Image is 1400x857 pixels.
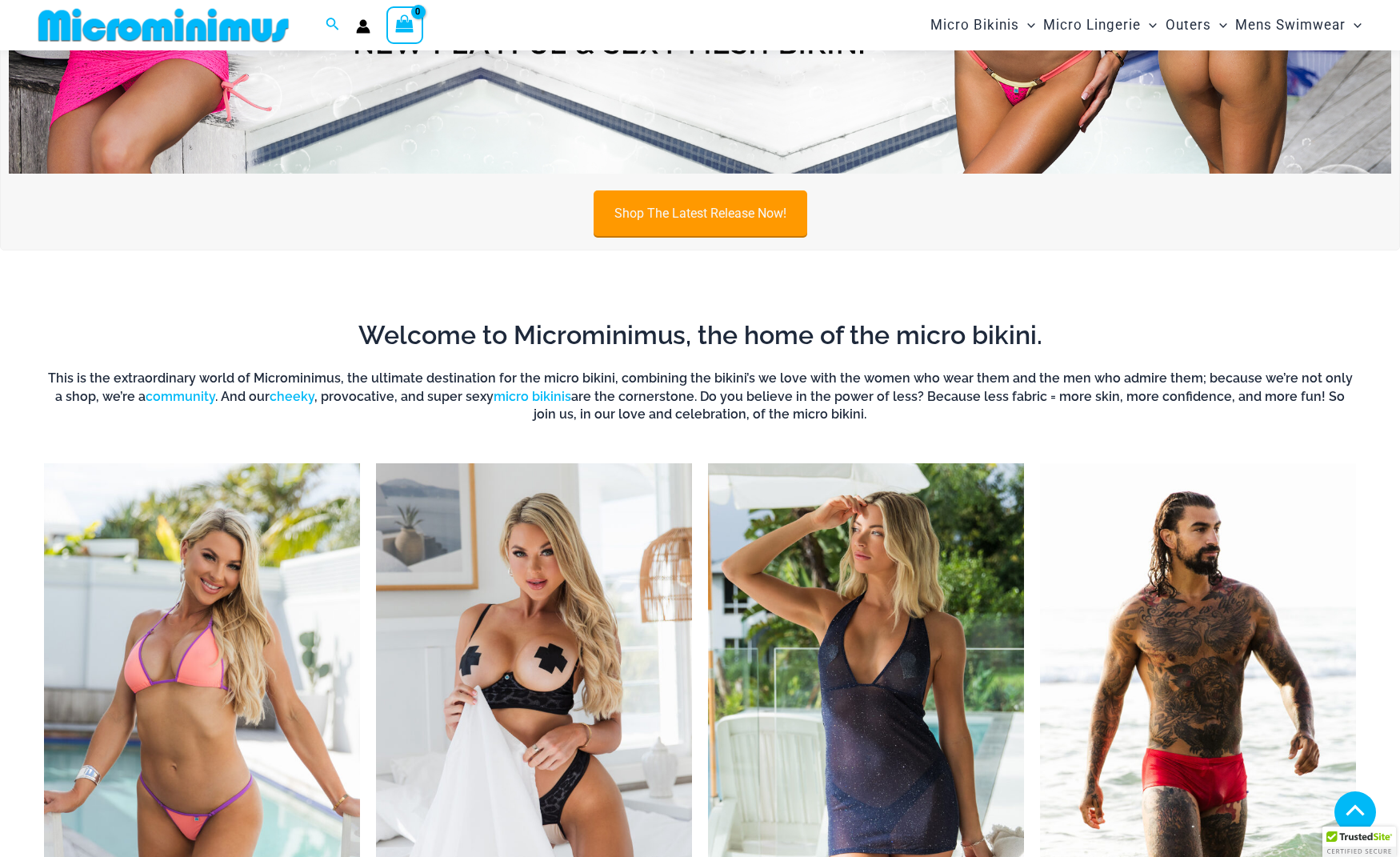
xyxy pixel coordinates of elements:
nav: Site Navigation [924,2,1368,48]
h2: Welcome to Microminimus, the home of the micro bikini. [44,318,1356,352]
a: micro bikinis [494,389,571,404]
span: Menu Toggle [1346,5,1362,46]
a: Mens SwimwearMenu ToggleMenu Toggle [1231,5,1366,46]
span: Mens Swimwear [1235,5,1346,46]
span: Menu Toggle [1211,5,1227,46]
a: community [146,389,215,404]
a: cheeky [270,389,314,404]
a: Micro BikinisMenu ToggleMenu Toggle [926,5,1039,46]
h6: This is the extraordinary world of Microminimus, the ultimate destination for the micro bikini, c... [44,370,1356,423]
a: View Shopping Cart, empty [386,6,423,43]
a: Shop The Latest Release Now! [594,190,807,236]
img: MM SHOP LOGO FLAT [32,7,295,43]
a: Account icon link [356,19,370,34]
a: Search icon link [326,15,340,35]
span: Outers [1166,5,1211,46]
span: Micro Lingerie [1043,5,1141,46]
a: OutersMenu ToggleMenu Toggle [1162,5,1231,46]
div: TrustedSite Certified [1322,827,1396,857]
span: Micro Bikinis [930,5,1019,46]
a: Micro LingerieMenu ToggleMenu Toggle [1039,5,1161,46]
span: Menu Toggle [1141,5,1157,46]
span: Menu Toggle [1019,5,1035,46]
